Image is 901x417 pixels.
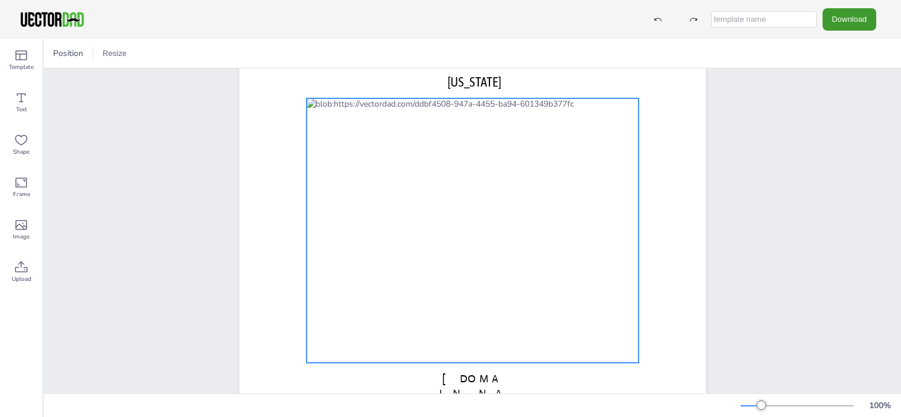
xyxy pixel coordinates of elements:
input: template name [711,11,817,28]
img: VectorDad-1.png [19,11,86,28]
span: [US_STATE] [448,74,501,90]
span: Upload [12,274,31,284]
button: Resize [98,44,131,63]
span: Template [9,62,34,72]
button: Download [823,8,876,30]
span: Image [13,232,29,241]
span: [DOMAIN_NAME] [439,372,505,415]
span: Shape [13,147,29,157]
div: 100 % [866,400,894,411]
span: Position [51,48,86,59]
span: Frame [13,190,30,199]
span: Text [16,105,27,114]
